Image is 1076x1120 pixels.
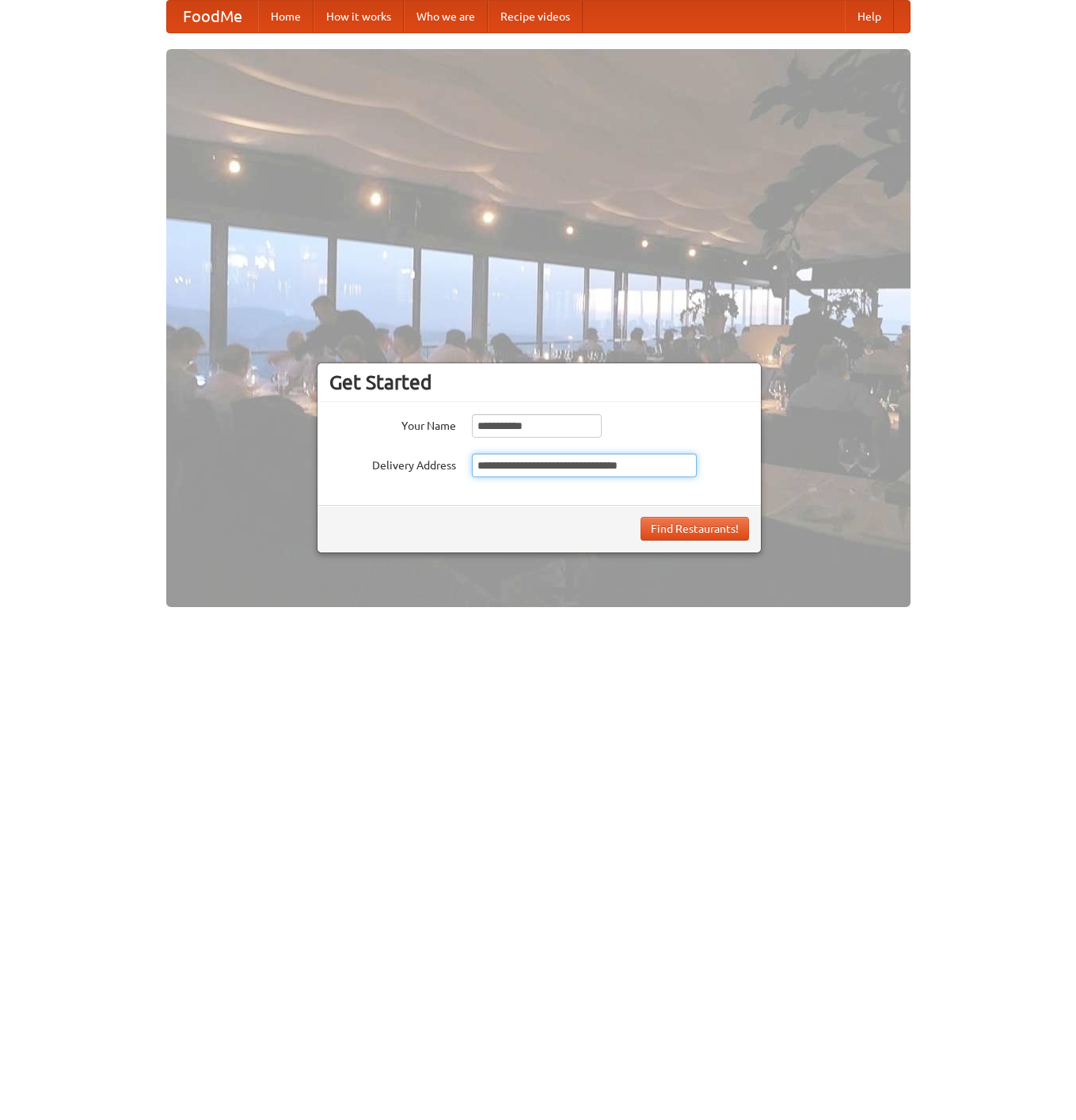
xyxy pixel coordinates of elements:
a: How it works [314,1,404,32]
button: Find Restaurants! [641,517,749,541]
h3: Get Started [329,370,749,394]
a: Home [258,1,314,32]
a: Recipe videos [488,1,583,32]
label: Delivery Address [329,454,456,473]
label: Your Name [329,414,456,434]
a: FoodMe [167,1,258,32]
a: Who we are [404,1,488,32]
a: Help [845,1,894,32]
